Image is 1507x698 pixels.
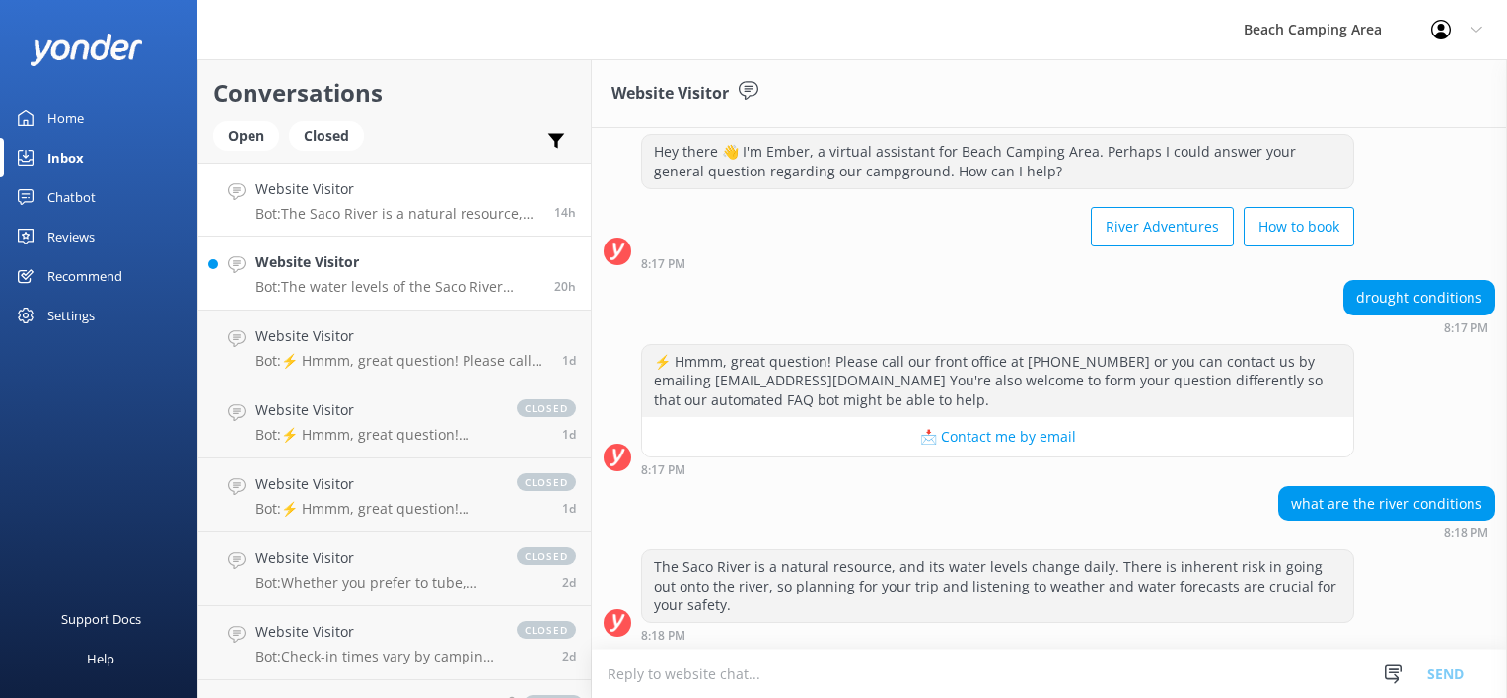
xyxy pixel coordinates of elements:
[198,237,591,311] a: Website VisitorBot:The water levels of the Saco River change daily as it is a natural and uncontr...
[255,473,497,495] h4: Website Visitor
[517,473,576,491] span: closed
[255,399,497,421] h4: Website Visitor
[1091,207,1234,246] button: River Adventures
[255,621,497,643] h4: Website Visitor
[198,606,591,680] a: Website VisitorBot:Check-in times vary by camping option. Please refer to your confirmation email...
[255,205,539,223] p: Bot: The Saco River is a natural resource, and its water levels change daily. There is inherent r...
[1344,281,1494,314] div: drought conditions
[61,599,141,639] div: Support Docs
[213,121,279,151] div: Open
[47,138,84,177] div: Inbox
[289,124,374,146] a: Closed
[517,547,576,565] span: closed
[1444,322,1488,334] strong: 8:17 PM
[198,384,591,458] a: Website VisitorBot:⚡ Hmmm, great question! Please call our front office at [PHONE_NUMBER] or you ...
[1278,525,1495,539] div: Aug 23 2025 07:18pm (UTC -05:00) America/Cancun
[554,278,576,295] span: Aug 23 2025 01:11pm (UTC -05:00) America/Cancun
[255,325,547,347] h4: Website Visitor
[47,256,122,296] div: Recommend
[562,426,576,443] span: Aug 22 2025 06:00pm (UTC -05:00) America/Cancun
[641,628,1354,642] div: Aug 23 2025 07:18pm (UTC -05:00) America/Cancun
[47,296,95,335] div: Settings
[642,417,1353,456] button: 📩 Contact me by email
[641,256,1354,270] div: Aug 23 2025 07:17pm (UTC -05:00) America/Cancun
[641,462,1354,476] div: Aug 23 2025 07:17pm (UTC -05:00) America/Cancun
[198,163,591,237] a: Website VisitorBot:The Saco River is a natural resource, and its water levels change daily. There...
[611,81,729,106] h3: Website Visitor
[255,278,539,296] p: Bot: The water levels of the Saco River change daily as it is a natural and uncontrolled resource...
[289,121,364,151] div: Closed
[47,217,95,256] div: Reviews
[517,399,576,417] span: closed
[641,630,685,642] strong: 8:18 PM
[255,500,497,518] p: Bot: ⚡ Hmmm, great question! Please call our front office at [PHONE_NUMBER] or you can contact us...
[255,648,497,665] p: Bot: Check-in times vary by camping option. Please refer to your confirmation email or our campin...
[255,426,497,444] p: Bot: ⚡ Hmmm, great question! Please call our front office at [PHONE_NUMBER] or you can contact us...
[641,464,685,476] strong: 8:17 PM
[198,311,591,384] a: Website VisitorBot:⚡ Hmmm, great question! Please call our front office at [PHONE_NUMBER] or you ...
[562,500,576,517] span: Aug 22 2025 02:35pm (UTC -05:00) America/Cancun
[562,574,576,591] span: Aug 22 2025 08:43am (UTC -05:00) America/Cancun
[255,178,539,200] h4: Website Visitor
[213,74,576,111] h2: Conversations
[198,532,591,606] a: Website VisitorBot:Whether you prefer to tube, kayak, or canoe, you can launch your Saco River ad...
[554,204,576,221] span: Aug 23 2025 07:18pm (UTC -05:00) America/Cancun
[255,547,497,569] h4: Website Visitor
[255,352,547,370] p: Bot: ⚡ Hmmm, great question! Please call our front office at [PHONE_NUMBER] or you can contact us...
[198,458,591,532] a: Website VisitorBot:⚡ Hmmm, great question! Please call our front office at [PHONE_NUMBER] or you ...
[47,177,96,217] div: Chatbot
[30,34,143,66] img: yonder-white-logo.png
[47,99,84,138] div: Home
[642,550,1353,622] div: The Saco River is a natural resource, and its water levels change daily. There is inherent risk i...
[1244,207,1354,246] button: How to book
[87,639,114,678] div: Help
[641,258,685,270] strong: 8:17 PM
[213,124,289,146] a: Open
[562,648,576,664] span: Aug 21 2025 10:53am (UTC -05:00) America/Cancun
[1444,527,1488,539] strong: 8:18 PM
[255,574,497,592] p: Bot: Whether you prefer to tube, kayak, or canoe, you can launch your Saco River adventure right ...
[1343,320,1495,334] div: Aug 23 2025 07:17pm (UTC -05:00) America/Cancun
[517,621,576,639] span: closed
[642,345,1353,417] div: ⚡ Hmmm, great question! Please call our front office at [PHONE_NUMBER] or you can contact us by e...
[1279,487,1494,521] div: what are the river conditions
[255,251,539,273] h4: Website Visitor
[642,135,1353,187] div: Hey there 👋 I'm Ember, a virtual assistant for Beach Camping Area. Perhaps I could answer your ge...
[562,352,576,369] span: Aug 22 2025 07:11pm (UTC -05:00) America/Cancun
